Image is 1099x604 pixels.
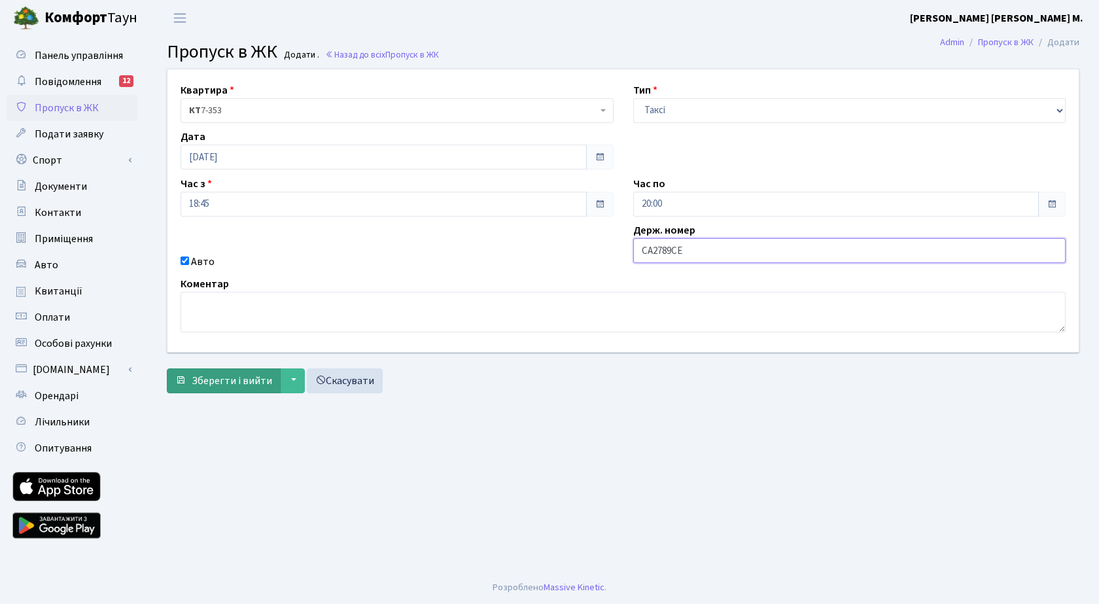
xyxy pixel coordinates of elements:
[35,205,81,220] span: Контакти
[44,7,107,28] b: Комфорт
[35,441,92,455] span: Опитування
[7,409,137,435] a: Лічильники
[633,176,665,192] label: Час по
[35,415,90,429] span: Лічильники
[35,258,58,272] span: Авто
[281,50,319,61] small: Додати .
[164,7,196,29] button: Переключити навігацію
[189,104,597,117] span: <b>КТ</b>&nbsp;&nbsp;&nbsp;&nbsp;7-353
[7,95,137,121] a: Пропуск в ЖК
[35,310,70,325] span: Оплати
[167,368,281,393] button: Зберегти і вийти
[1034,35,1079,50] li: Додати
[633,222,695,238] label: Держ. номер
[35,336,112,351] span: Особові рахунки
[181,129,205,145] label: Дата
[493,580,606,595] div: Розроблено .
[920,29,1099,56] nav: breadcrumb
[35,101,99,115] span: Пропуск в ЖК
[181,82,234,98] label: Квартира
[35,75,101,89] span: Повідомлення
[35,232,93,246] span: Приміщення
[119,75,133,87] div: 12
[35,389,78,403] span: Орендарі
[633,82,657,98] label: Тип
[544,580,604,594] a: Massive Kinetic
[7,383,137,409] a: Орендарі
[35,284,82,298] span: Квитанції
[7,173,137,200] a: Документи
[192,374,272,388] span: Зберегти і вийти
[7,147,137,173] a: Спорт
[35,127,103,141] span: Подати заявку
[385,48,439,61] span: Пропуск в ЖК
[191,254,215,270] label: Авто
[181,98,614,123] span: <b>КТ</b>&nbsp;&nbsp;&nbsp;&nbsp;7-353
[910,11,1083,26] b: [PERSON_NAME] [PERSON_NAME] М.
[325,48,439,61] a: Назад до всіхПропуск в ЖК
[7,278,137,304] a: Квитанції
[910,10,1083,26] a: [PERSON_NAME] [PERSON_NAME] М.
[7,252,137,278] a: Авто
[7,304,137,330] a: Оплати
[181,176,212,192] label: Час з
[35,48,123,63] span: Панель управління
[167,39,277,65] span: Пропуск в ЖК
[7,330,137,357] a: Особові рахунки
[633,238,1066,263] input: AA0001AA
[189,104,201,117] b: КТ
[7,121,137,147] a: Подати заявку
[7,357,137,383] a: [DOMAIN_NAME]
[181,276,229,292] label: Коментар
[7,226,137,252] a: Приміщення
[978,35,1034,49] a: Пропуск в ЖК
[940,35,964,49] a: Admin
[307,368,383,393] a: Скасувати
[7,435,137,461] a: Опитування
[35,179,87,194] span: Документи
[44,7,137,29] span: Таун
[13,5,39,31] img: logo.png
[7,43,137,69] a: Панель управління
[7,69,137,95] a: Повідомлення12
[7,200,137,226] a: Контакти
